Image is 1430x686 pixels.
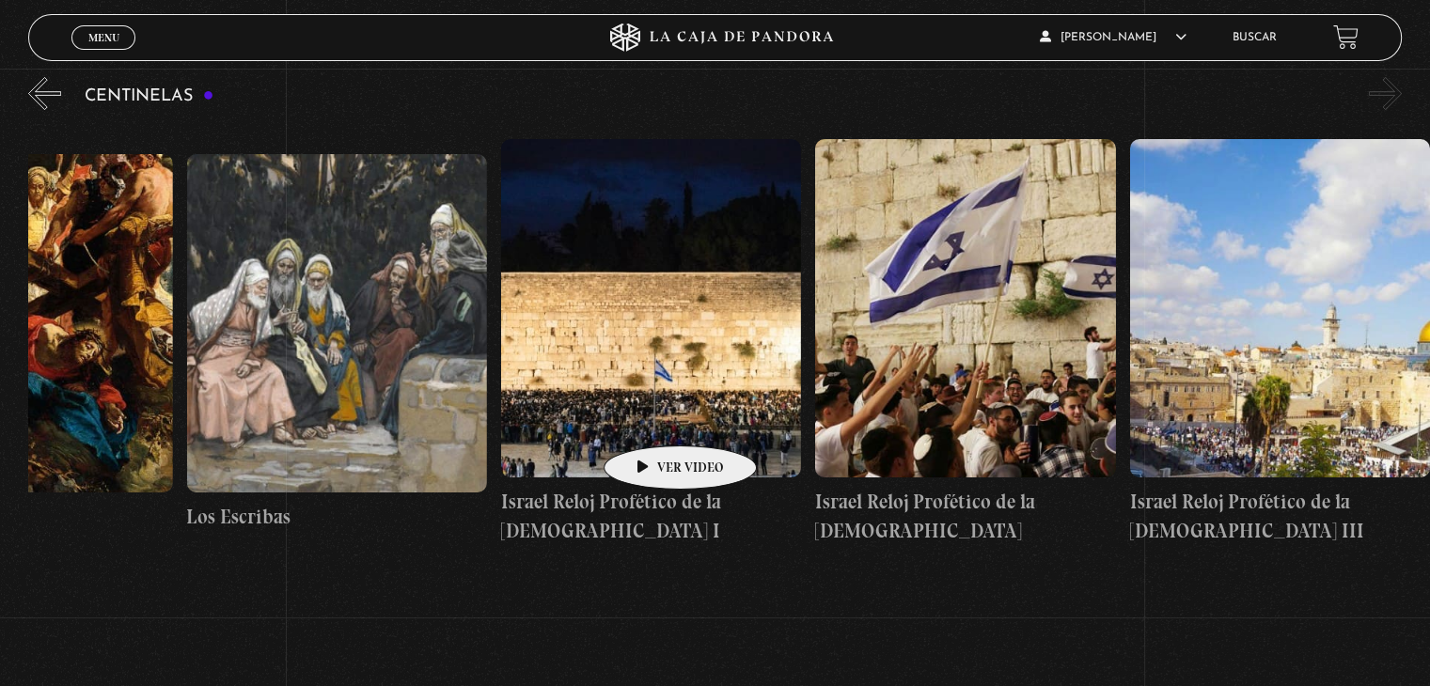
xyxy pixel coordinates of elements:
[1369,77,1402,110] button: Next
[85,87,213,105] h3: Centinelas
[1233,32,1277,43] a: Buscar
[187,124,487,561] a: Los Escribas
[1333,24,1359,50] a: View your shopping cart
[815,487,1115,546] h4: Israel Reloj Profético de la [DEMOGRAPHIC_DATA]
[1040,32,1186,43] span: [PERSON_NAME]
[501,487,801,546] h4: Israel Reloj Profético de la [DEMOGRAPHIC_DATA] I
[28,77,61,110] button: Previous
[82,47,126,60] span: Cerrar
[1130,487,1430,546] h4: Israel Reloj Profético de la [DEMOGRAPHIC_DATA] III
[815,124,1115,561] a: Israel Reloj Profético de la [DEMOGRAPHIC_DATA]
[1130,124,1430,561] a: Israel Reloj Profético de la [DEMOGRAPHIC_DATA] III
[88,32,119,43] span: Menu
[501,124,801,561] a: Israel Reloj Profético de la [DEMOGRAPHIC_DATA] I
[187,502,487,532] h4: Los Escribas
